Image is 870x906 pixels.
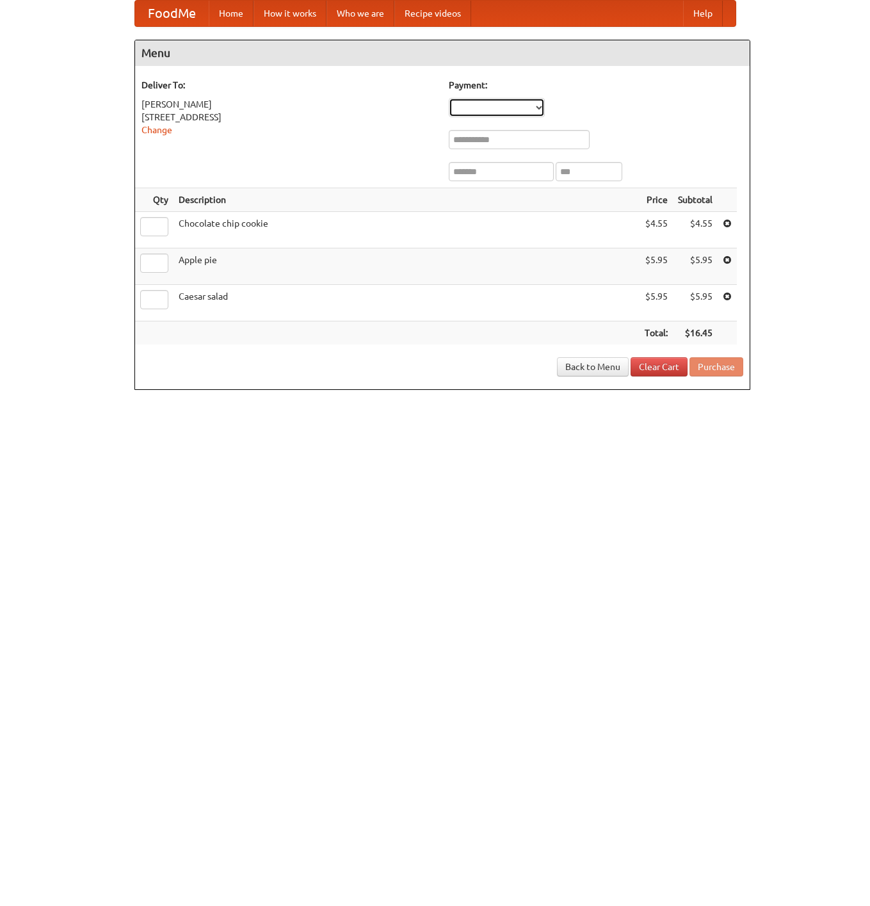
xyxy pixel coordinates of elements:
button: Purchase [689,357,743,376]
td: $4.55 [640,212,673,248]
td: $5.95 [673,285,718,321]
a: How it works [254,1,326,26]
th: Subtotal [673,188,718,212]
td: Caesar salad [173,285,640,321]
td: Apple pie [173,248,640,285]
a: Clear Cart [631,357,688,376]
th: Qty [135,188,173,212]
a: Change [141,125,172,135]
a: Who we are [326,1,394,26]
td: $5.95 [673,248,718,285]
td: $5.95 [640,248,673,285]
div: [STREET_ADDRESS] [141,111,436,124]
th: Description [173,188,640,212]
h5: Payment: [449,79,743,92]
a: Back to Menu [557,357,629,376]
td: Chocolate chip cookie [173,212,640,248]
div: [PERSON_NAME] [141,98,436,111]
h4: Menu [135,40,750,66]
a: Recipe videos [394,1,471,26]
th: Total: [640,321,673,345]
h5: Deliver To: [141,79,436,92]
td: $4.55 [673,212,718,248]
td: $5.95 [640,285,673,321]
th: Price [640,188,673,212]
a: Help [683,1,723,26]
th: $16.45 [673,321,718,345]
a: FoodMe [135,1,209,26]
a: Home [209,1,254,26]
